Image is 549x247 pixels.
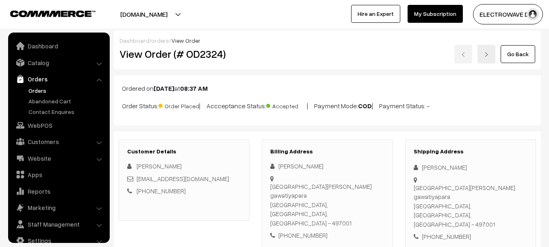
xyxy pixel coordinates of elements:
[10,8,81,18] a: COMMMERCE
[137,175,229,182] a: [EMAIL_ADDRESS][DOMAIN_NAME]
[10,151,107,166] a: Website
[26,86,107,95] a: Orders
[270,182,384,228] div: [GEOGRAPHIC_DATA][PERSON_NAME] gawatiyapara [GEOGRAPHIC_DATA], [GEOGRAPHIC_DATA], [GEOGRAPHIC_DAT...
[358,102,372,110] b: COD
[473,4,543,24] button: ELECTROWAVE DE…
[414,163,527,172] div: [PERSON_NAME]
[92,4,196,24] button: [DOMAIN_NAME]
[10,39,107,53] a: Dashboard
[10,11,95,17] img: COMMMERCE
[158,100,199,110] span: Order Placed
[351,5,400,23] a: Hire an Expert
[122,100,533,111] p: Order Status: | Accceptance Status: | Payment Mode: | Payment Status: -
[137,162,182,170] span: [PERSON_NAME]
[527,8,539,20] img: user
[127,148,241,155] h3: Customer Details
[10,200,107,215] a: Marketing
[414,183,527,229] div: [GEOGRAPHIC_DATA][PERSON_NAME] gawatiyapara [GEOGRAPHIC_DATA], [GEOGRAPHIC_DATA], [GEOGRAPHIC_DAT...
[26,107,107,116] a: Contact Enquires
[10,72,107,86] a: Orders
[171,37,200,44] span: View Order
[414,148,527,155] h3: Shipping Address
[137,187,186,195] a: [PHONE_NUMBER]
[266,100,307,110] span: Accepted
[10,118,107,133] a: WebPOS
[119,37,149,44] a: Dashboard
[408,5,463,23] a: My Subscription
[180,84,208,92] b: 08:37 AM
[122,83,533,93] p: Ordered on at
[270,231,384,240] div: [PHONE_NUMBER]
[10,55,107,70] a: Catalog
[10,184,107,199] a: Reports
[270,148,384,155] h3: Billing Address
[270,162,384,171] div: [PERSON_NAME]
[151,37,169,44] a: orders
[119,48,250,60] h2: View Order (# OD2324)
[26,97,107,105] a: Abandoned Cart
[119,36,535,45] div: / /
[501,45,535,63] a: Go Back
[414,232,527,241] div: [PHONE_NUMBER]
[484,52,489,57] img: right-arrow.png
[10,217,107,232] a: Staff Management
[154,84,174,92] b: [DATE]
[10,167,107,182] a: Apps
[10,134,107,149] a: Customers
